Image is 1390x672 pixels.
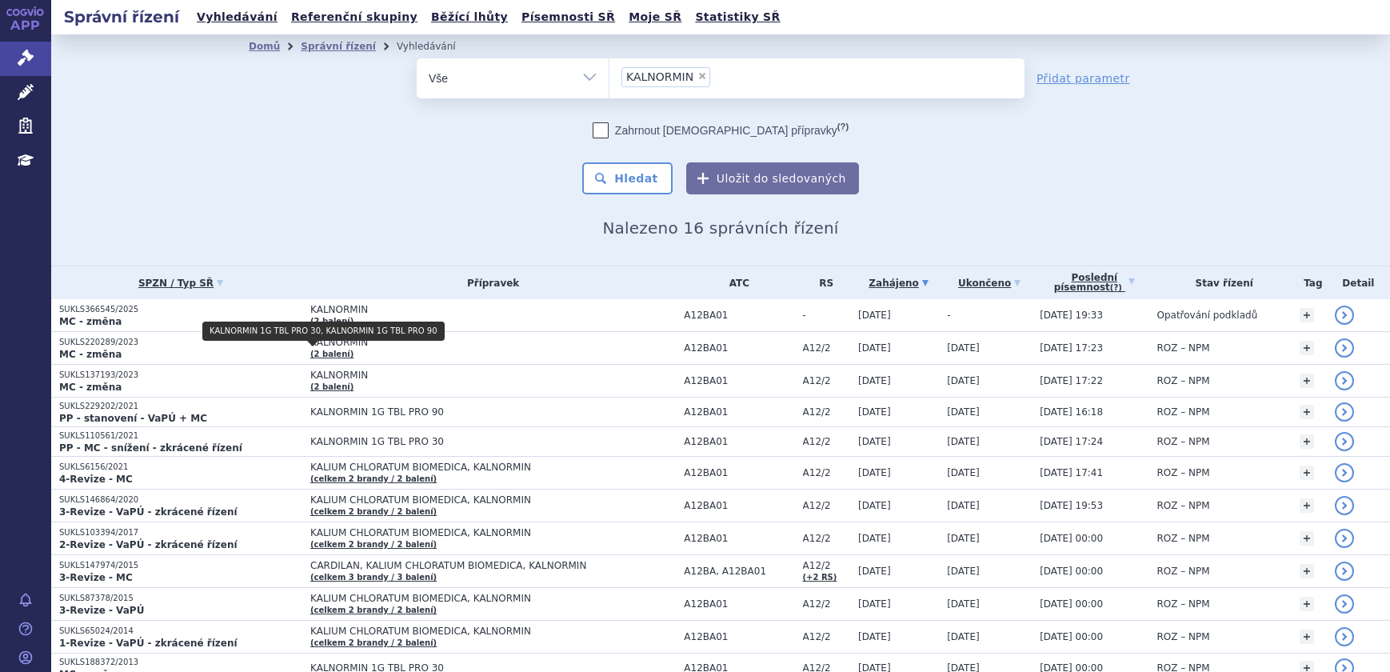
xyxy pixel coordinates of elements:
[1040,375,1103,386] span: [DATE] 17:22
[1292,266,1327,299] th: Tag
[715,66,724,86] input: KALNORMIN
[1156,467,1209,478] span: ROZ – NPM
[59,304,302,315] p: SUKLS366545/2025
[1040,266,1148,299] a: Poslednípísemnost(?)
[803,436,851,447] span: A12/2
[59,462,302,473] p: SUKLS6156/2021
[301,41,376,52] a: Správní řízení
[684,406,794,418] span: A12BA01
[858,310,891,321] span: [DATE]
[1335,306,1354,325] a: detail
[286,6,422,28] a: Referenční skupiny
[302,266,676,299] th: Přípravek
[697,71,707,81] span: ×
[624,6,686,28] a: Moje SŘ
[947,566,980,577] span: [DATE]
[59,560,302,571] p: SUKLS147974/2015
[1335,338,1354,358] a: detail
[310,540,437,549] a: (celkem 2 brandy / 2 balení)
[310,337,676,348] span: KALNORMIN
[1156,436,1209,447] span: ROZ – NPM
[1300,341,1314,355] a: +
[1335,496,1354,515] a: detail
[684,436,794,447] span: A12BA01
[59,316,122,327] strong: MC - změna
[858,598,891,610] span: [DATE]
[858,500,891,511] span: [DATE]
[1156,631,1209,642] span: ROZ – NPM
[686,162,859,194] button: Uložit do sledovaných
[1300,374,1314,388] a: +
[1300,564,1314,578] a: +
[59,527,302,538] p: SUKLS103394/2017
[626,71,693,82] span: KALNORMIN
[59,474,133,485] strong: 4-Revize - MC
[310,406,676,418] span: KALNORMIN 1G TBL PRO 90
[59,401,302,412] p: SUKLS229202/2021
[947,272,1032,294] a: Ukončeno
[59,272,302,294] a: SPZN / Typ SŘ
[803,310,851,321] span: -
[684,375,794,386] span: A12BA01
[947,533,980,544] span: [DATE]
[684,467,794,478] span: A12BA01
[1110,283,1122,293] abbr: (?)
[1335,627,1354,646] a: detail
[947,467,980,478] span: [DATE]
[582,162,673,194] button: Hledat
[947,500,980,511] span: [DATE]
[310,527,676,538] span: KALIUM CHLORATUM BIOMEDICA, KALNORMIN
[59,494,302,506] p: SUKLS146864/2020
[1300,405,1314,419] a: +
[947,598,980,610] span: [DATE]
[684,310,794,321] span: A12BA01
[676,266,794,299] th: ATC
[1040,631,1103,642] span: [DATE] 00:00
[803,375,851,386] span: A12/2
[310,350,353,358] a: (2 balení)
[397,34,477,58] li: Vyhledávání
[1156,310,1257,321] span: Opatřování podkladů
[1037,70,1130,86] a: Přidat parametr
[803,573,837,582] a: (+2 RS)
[192,6,282,28] a: Vyhledávání
[310,304,676,315] span: KALNORMIN
[858,406,891,418] span: [DATE]
[1148,266,1292,299] th: Stav řízení
[1327,266,1390,299] th: Detail
[803,598,851,610] span: A12/2
[1040,566,1103,577] span: [DATE] 00:00
[803,631,851,642] span: A12/2
[690,6,785,28] a: Statistiky SŘ
[947,406,980,418] span: [DATE]
[684,533,794,544] span: A12BA01
[1156,533,1209,544] span: ROZ – NPM
[1040,406,1103,418] span: [DATE] 16:18
[1335,432,1354,451] a: detail
[310,507,437,516] a: (celkem 2 brandy / 2 balení)
[1040,500,1103,511] span: [DATE] 19:53
[1300,531,1314,546] a: +
[1335,463,1354,482] a: detail
[858,566,891,577] span: [DATE]
[684,566,794,577] span: A12BA, A12BA01
[795,266,851,299] th: RS
[858,533,891,544] span: [DATE]
[1040,467,1103,478] span: [DATE] 17:41
[59,370,302,381] p: SUKLS137193/2023
[1156,406,1209,418] span: ROZ – NPM
[1156,598,1209,610] span: ROZ – NPM
[1040,436,1103,447] span: [DATE] 17:24
[803,467,851,478] span: A12/2
[593,122,849,138] label: Zahrnout [DEMOGRAPHIC_DATA] přípravky
[1335,594,1354,614] a: detail
[59,442,242,454] strong: PP - MC - snížení - zkrácené řízení
[59,506,238,518] strong: 3-Revize - VaPÚ - zkrácené řízení
[837,122,849,132] abbr: (?)
[59,626,302,637] p: SUKLS65024/2014
[59,539,238,550] strong: 2-Revize - VaPÚ - zkrácené řízení
[1300,498,1314,513] a: +
[310,462,676,473] span: KALIUM CHLORATUM BIOMEDICA, KALNORMIN
[310,593,676,604] span: KALIUM CHLORATUM BIOMEDICA, KALNORMIN
[1156,342,1209,354] span: ROZ – NPM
